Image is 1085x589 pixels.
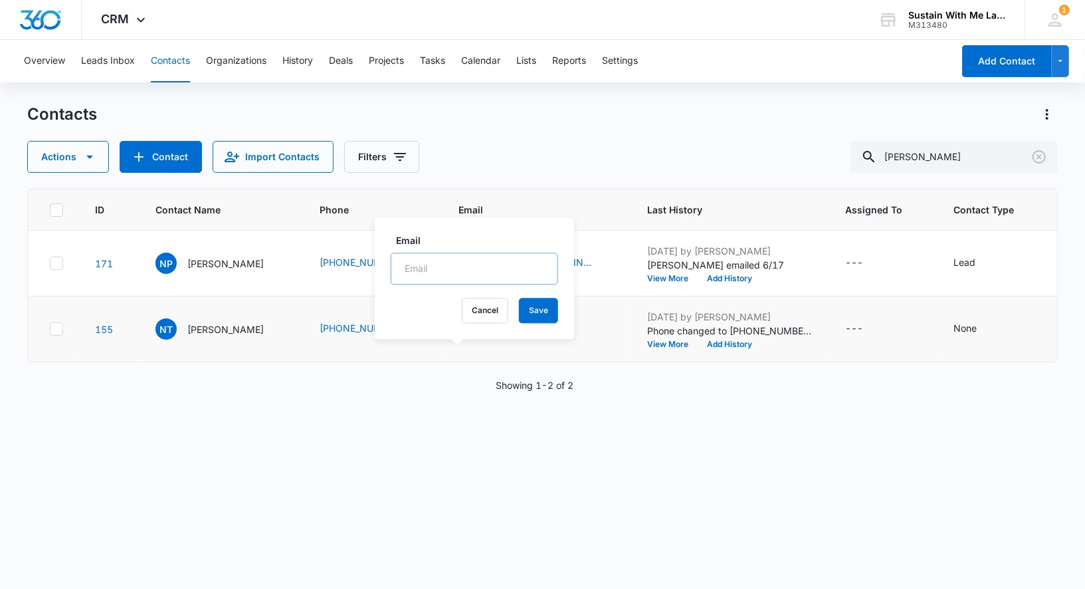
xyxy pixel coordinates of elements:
div: --- [845,255,863,271]
h1: Contacts [27,104,97,124]
div: notifications count [1059,5,1070,15]
div: --- [845,321,863,337]
a: [PHONE_NUMBER] [320,255,403,269]
p: Showing 1-2 of 2 [496,378,573,392]
a: Navigate to contact details page for Nancy Torres [95,324,113,335]
button: Leads Inbox [81,40,135,82]
div: account id [908,21,1005,30]
button: Overview [24,40,65,82]
button: Calendar [461,40,500,82]
button: Organizations [206,40,266,82]
input: Search Contacts [850,141,1058,173]
div: account name [908,10,1005,21]
button: Add History [698,340,761,348]
div: Contact Type - None - Select to Edit Field [953,321,1001,337]
button: Tasks [420,40,445,82]
button: Filters [344,141,419,173]
div: Assigned To - - Select to Edit Field [845,255,887,271]
p: Phone changed to [PHONE_NUMBER]. [647,324,813,338]
button: Cancel [462,298,508,323]
div: Phone - (510) 508-4866 - Select to Edit Field [320,321,427,337]
input: Email [391,253,558,285]
button: Import Contacts [213,141,334,173]
span: Last History [647,203,794,217]
div: Lead [953,255,975,269]
p: [DATE] by [PERSON_NAME] [647,244,813,258]
span: NT [155,318,177,340]
div: Contact Type - Lead - Select to Edit Field [953,255,999,271]
button: Deals [329,40,353,82]
span: 1 [1059,5,1070,15]
button: View More [647,340,698,348]
span: Contact Name [155,203,268,217]
div: Phone - (510) 684-8617 - Select to Edit Field [320,255,427,271]
button: Actions [1036,104,1058,125]
button: Add Contact [120,141,202,173]
span: Phone [320,203,407,217]
span: ID [95,203,104,217]
p: [DATE] by [PERSON_NAME] [647,310,813,324]
button: History [282,40,313,82]
div: Contact Name - Nancy Phields - Select to Edit Field [155,253,288,274]
button: Add History [698,275,761,283]
p: [PERSON_NAME] [187,322,264,336]
button: Reports [552,40,586,82]
div: Assigned To - - Select to Edit Field [845,321,887,337]
a: Navigate to contact details page for Nancy Phields [95,258,113,269]
button: Clear [1029,146,1050,168]
p: [PERSON_NAME] emailed 6/17 [647,258,813,272]
button: Contacts [151,40,190,82]
span: Email [458,203,596,217]
span: Assigned To [845,203,902,217]
label: Email [396,233,563,247]
span: NP [155,253,177,274]
button: Projects [369,40,404,82]
div: None [953,321,977,335]
button: Save [519,298,558,323]
div: Contact Name - Nancy Torres - Select to Edit Field [155,318,288,340]
a: [PHONE_NUMBER] [320,321,403,335]
span: CRM [102,12,130,26]
button: View More [647,275,698,283]
button: Lists [516,40,536,82]
button: Settings [602,40,638,82]
span: Contact Type [953,203,1014,217]
button: Add Contact [962,45,1052,77]
button: Actions [27,141,109,173]
p: [PERSON_NAME] [187,257,264,271]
